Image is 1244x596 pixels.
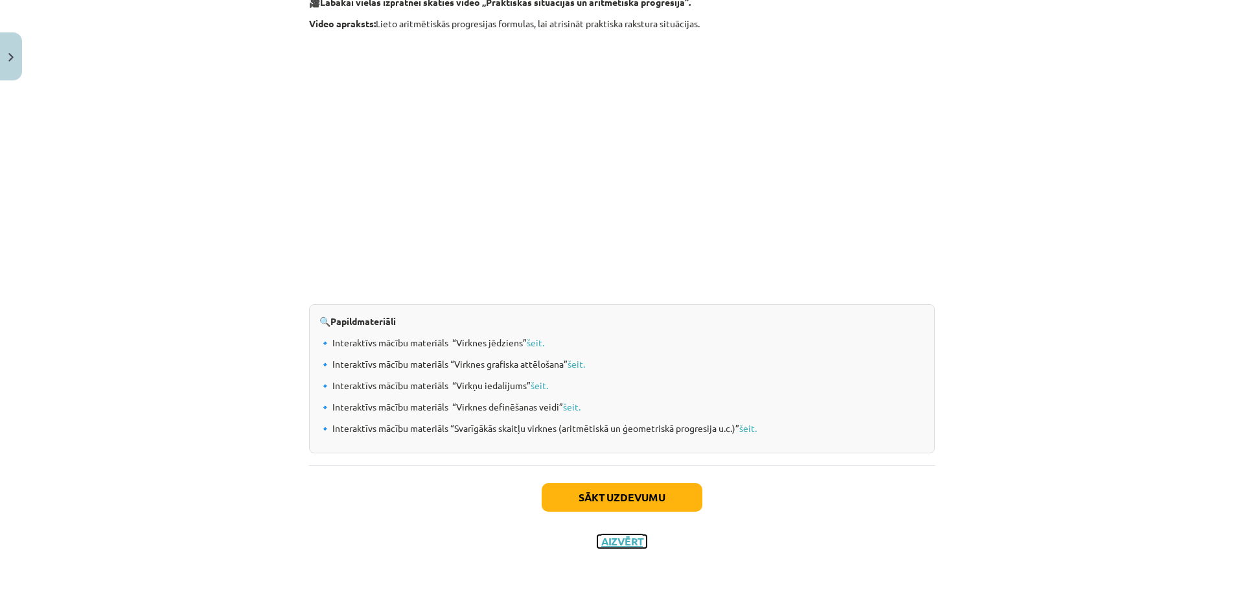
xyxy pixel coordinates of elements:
b: Papildmateriāli [330,315,396,327]
img: icon-close-lesson-0947bae3869378f0d4975bcd49f059093ad1ed9edebbc8119c70593378902aed.svg [8,53,14,62]
p: 🔍 [319,315,925,328]
p: Lieto aritmētiskās progresijas formulas, lai atrisināt praktiska rakstura situācijas. [309,17,935,30]
button: Sākt uzdevumu [542,483,702,512]
a: šeit. [531,379,548,391]
p: 🔹 Interaktīvs mācību materiāls “Virkņu iedalījums” [319,379,925,392]
a: šeit. [563,401,581,412]
a: šeit. [527,337,544,348]
b: Video apraksts: [309,18,376,29]
p: 🔹 Interaktīvs mācību materiāls “Virknes grafiska attēlošana” [319,357,925,371]
p: 🔹 Interaktīvs mācību materiāls “Svarīgākās skaitļu virknes (aritmētiskā un ģeometriskā progresija... [319,422,925,435]
p: 🔹 Interaktīvs mācību materiāls “Virknes definēšanas veidi” [319,400,925,414]
a: šeit. [739,422,757,434]
p: 🔹 Interaktīvs mācību materiāls “Virknes jēdziens” [319,336,925,350]
a: šeit. [568,358,585,370]
button: Aizvērt [597,535,647,548]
